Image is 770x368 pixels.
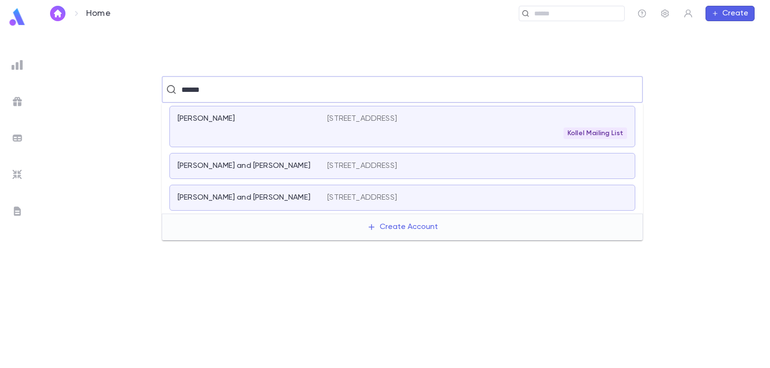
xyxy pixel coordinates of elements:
button: Create Account [359,218,446,236]
button: Create [706,6,755,21]
img: logo [8,8,27,26]
p: [PERSON_NAME] and [PERSON_NAME] [178,193,310,203]
p: Home [86,8,111,19]
img: letters_grey.7941b92b52307dd3b8a917253454ce1c.svg [12,205,23,217]
span: Kollel Mailing List [564,129,627,137]
p: [PERSON_NAME] [178,114,235,124]
img: campaigns_grey.99e729a5f7ee94e3726e6486bddda8f1.svg [12,96,23,107]
p: [STREET_ADDRESS] [327,193,397,203]
p: [PERSON_NAME] and [PERSON_NAME] [178,161,310,171]
p: [STREET_ADDRESS] [327,161,397,171]
img: batches_grey.339ca447c9d9533ef1741baa751efc33.svg [12,132,23,144]
img: home_white.a664292cf8c1dea59945f0da9f25487c.svg [52,10,64,17]
img: reports_grey.c525e4749d1bce6a11f5fe2a8de1b229.svg [12,59,23,71]
p: [STREET_ADDRESS] [327,114,397,124]
img: imports_grey.530a8a0e642e233f2baf0ef88e8c9fcb.svg [12,169,23,180]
